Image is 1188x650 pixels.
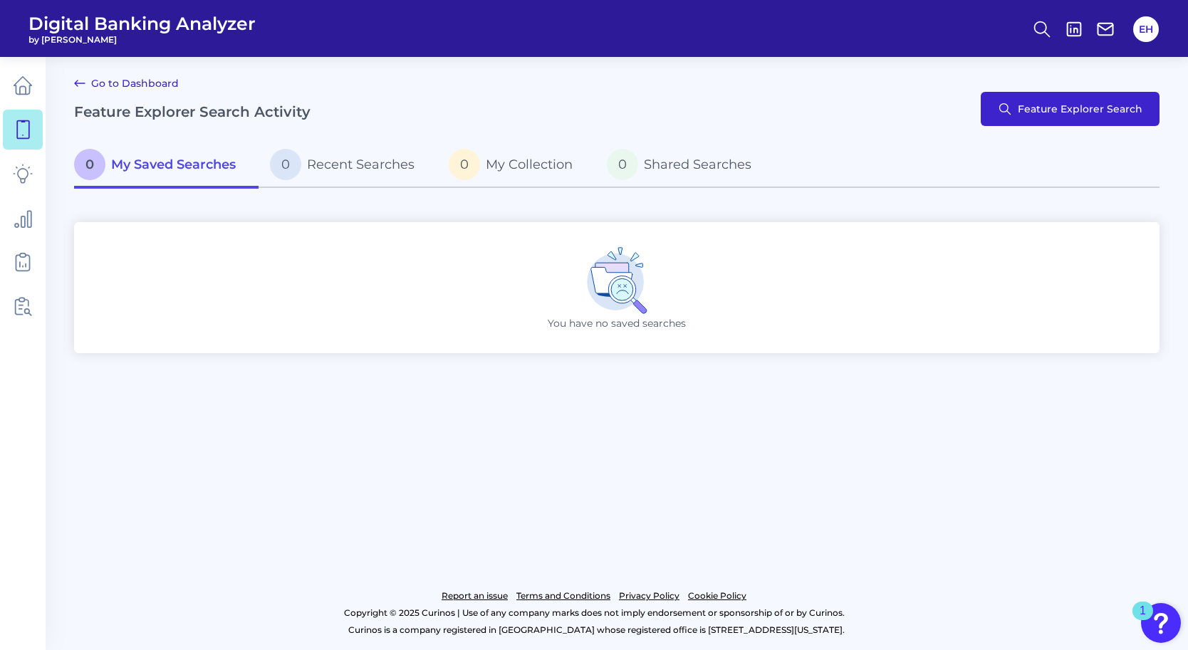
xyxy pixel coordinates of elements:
span: by [PERSON_NAME] [28,34,256,45]
span: Shared Searches [644,157,751,172]
span: Digital Banking Analyzer [28,13,256,34]
a: Terms and Conditions [516,587,610,604]
a: Cookie Policy [688,587,746,604]
span: 0 [607,149,638,180]
h2: Feature Explorer Search Activity [74,103,311,120]
button: Feature Explorer Search [981,92,1160,126]
a: Report an issue [442,587,508,604]
span: Recent Searches [307,157,415,172]
span: 0 [449,149,480,180]
a: 0My Collection [437,143,595,189]
span: My Saved Searches [111,157,236,172]
button: Open Resource Center, 1 new notification [1141,603,1181,643]
a: 0Shared Searches [595,143,774,189]
a: 0Recent Searches [259,143,437,189]
a: Go to Dashboard [74,75,179,92]
div: You have no saved searches [74,222,1160,353]
span: 0 [270,149,301,180]
p: Copyright © 2025 Curinos | Use of any company marks does not imply endorsement or sponsorship of ... [70,604,1118,622]
a: Privacy Policy [619,587,679,604]
a: 0My Saved Searches [74,143,259,189]
p: Curinos is a company registered in [GEOGRAPHIC_DATA] whose registered office is [STREET_ADDRESS][... [74,622,1118,639]
div: 1 [1140,611,1146,629]
span: My Collection [486,157,573,172]
span: Feature Explorer Search [1018,103,1142,115]
span: 0 [74,149,105,180]
button: EH [1133,16,1159,42]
